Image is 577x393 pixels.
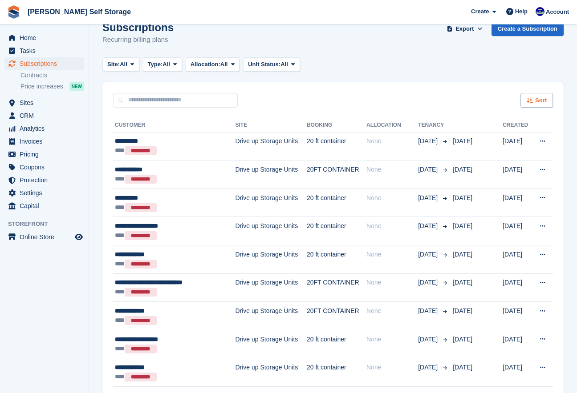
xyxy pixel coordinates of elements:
[24,4,134,19] a: [PERSON_NAME] Self Storage
[366,335,418,344] div: None
[235,302,306,330] td: Drive up Storage Units
[20,174,73,186] span: Protection
[280,60,288,69] span: All
[20,200,73,212] span: Capital
[366,118,418,132] th: Allocation
[20,187,73,199] span: Settings
[515,7,528,16] span: Help
[235,132,306,160] td: Drive up Storage Units
[307,302,366,330] td: 20FT CONTAINER
[102,57,139,72] button: Site: All
[503,188,532,217] td: [DATE]
[20,81,84,91] a: Price increases NEW
[20,44,73,57] span: Tasks
[503,217,532,245] td: [DATE]
[453,364,472,371] span: [DATE]
[235,217,306,245] td: Drive up Storage Units
[4,231,84,243] a: menu
[418,278,439,287] span: [DATE]
[4,187,84,199] a: menu
[418,363,439,372] span: [DATE]
[120,60,127,69] span: All
[503,273,532,302] td: [DATE]
[20,135,73,148] span: Invoices
[20,109,73,122] span: CRM
[453,194,472,201] span: [DATE]
[4,96,84,109] a: menu
[20,96,73,109] span: Sites
[366,306,418,316] div: None
[366,250,418,259] div: None
[307,160,366,189] td: 20FT CONTAINER
[20,231,73,243] span: Online Store
[4,57,84,70] a: menu
[503,132,532,160] td: [DATE]
[235,188,306,217] td: Drive up Storage Units
[235,160,306,189] td: Drive up Storage Units
[418,306,439,316] span: [DATE]
[220,60,228,69] span: All
[8,220,89,229] span: Storefront
[20,148,73,160] span: Pricing
[366,193,418,203] div: None
[418,250,439,259] span: [DATE]
[418,193,439,203] span: [DATE]
[492,21,564,36] a: Create a Subscription
[453,307,472,314] span: [DATE]
[143,57,182,72] button: Type: All
[307,188,366,217] td: 20 ft container
[4,122,84,135] a: menu
[235,273,306,302] td: Drive up Storage Units
[163,60,170,69] span: All
[235,245,306,274] td: Drive up Storage Units
[148,60,163,69] span: Type:
[366,221,418,231] div: None
[4,148,84,160] a: menu
[307,217,366,245] td: 20 ft container
[307,118,366,132] th: Booking
[453,251,472,258] span: [DATE]
[366,165,418,174] div: None
[307,273,366,302] td: 20FT CONTAINER
[307,245,366,274] td: 20 ft container
[445,21,484,36] button: Export
[4,174,84,186] a: menu
[546,8,569,16] span: Account
[307,358,366,387] td: 20 ft container
[503,118,532,132] th: Created
[366,278,418,287] div: None
[20,57,73,70] span: Subscriptions
[186,57,240,72] button: Allocation: All
[307,330,366,358] td: 20 ft container
[418,335,439,344] span: [DATE]
[102,21,174,33] h1: Subscriptions
[536,7,544,16] img: Justin Farthing
[418,221,439,231] span: [DATE]
[503,160,532,189] td: [DATE]
[503,358,532,387] td: [DATE]
[20,161,73,173] span: Coupons
[453,336,472,343] span: [DATE]
[20,82,63,91] span: Price increases
[191,60,220,69] span: Allocation:
[235,118,306,132] th: Site
[4,135,84,148] a: menu
[7,5,20,19] img: stora-icon-8386f47178a22dfd0bd8f6a31ec36ba5ce8667c1dd55bd0f319d3a0aa187defe.svg
[113,118,235,132] th: Customer
[4,200,84,212] a: menu
[503,245,532,274] td: [DATE]
[235,358,306,387] td: Drive up Storage Units
[20,32,73,44] span: Home
[69,82,84,91] div: NEW
[453,279,472,286] span: [DATE]
[20,122,73,135] span: Analytics
[73,232,84,242] a: Preview store
[248,60,280,69] span: Unit Status:
[4,44,84,57] a: menu
[453,137,472,144] span: [DATE]
[235,330,306,358] td: Drive up Storage Units
[503,330,532,358] td: [DATE]
[535,96,547,105] span: Sort
[503,302,532,330] td: [DATE]
[107,60,120,69] span: Site:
